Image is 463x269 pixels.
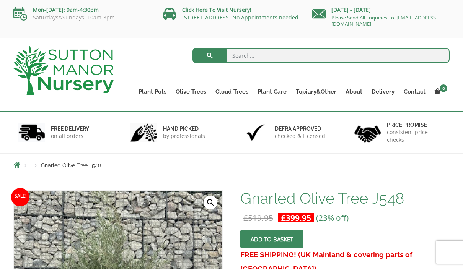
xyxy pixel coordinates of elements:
[291,86,341,97] a: Topiary&Other
[13,15,151,21] p: Saturdays&Sundays: 10am-3pm
[163,132,205,140] p: by professionals
[18,123,45,142] img: 1.jpg
[51,132,89,140] p: on all orders
[387,128,445,144] p: consistent price checks
[240,190,450,206] h1: Gnarled Olive Tree J548
[13,162,450,168] nav: Breadcrumbs
[281,212,286,223] span: £
[163,125,205,132] h6: hand picked
[275,132,325,140] p: checked & Licensed
[211,86,253,97] a: Cloud Trees
[275,125,325,132] h6: Defra approved
[243,212,273,223] bdi: 519.95
[354,121,381,144] img: 4.jpg
[331,14,437,27] a: Please Send All Enquiries To: [EMAIL_ADDRESS][DOMAIN_NAME]
[242,123,269,142] img: 3.jpg
[13,5,151,15] p: Mon-[DATE]: 9am-4:30pm
[240,230,303,248] button: Add to basket
[253,86,291,97] a: Plant Care
[387,122,445,128] h6: Price promise
[171,86,211,97] a: Olive Trees
[341,86,367,97] a: About
[281,212,311,223] bdi: 399.95
[182,14,298,21] a: [STREET_ADDRESS] No Appointments needed
[367,86,399,97] a: Delivery
[41,162,101,169] span: Gnarled Olive Tree J548
[192,48,450,63] input: Search...
[243,212,248,223] span: £
[182,6,251,13] a: Click Here To Visit Nursery!
[430,86,450,97] a: 0
[440,84,447,92] span: 0
[11,188,29,206] span: Sale!
[130,123,157,142] img: 2.jpg
[312,5,450,15] p: [DATE] - [DATE]
[51,125,89,132] h6: FREE DELIVERY
[13,46,114,95] img: logo
[316,212,349,223] span: (23% off)
[204,196,217,209] a: View full-screen image gallery
[134,86,171,97] a: Plant Pots
[399,86,430,97] a: Contact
